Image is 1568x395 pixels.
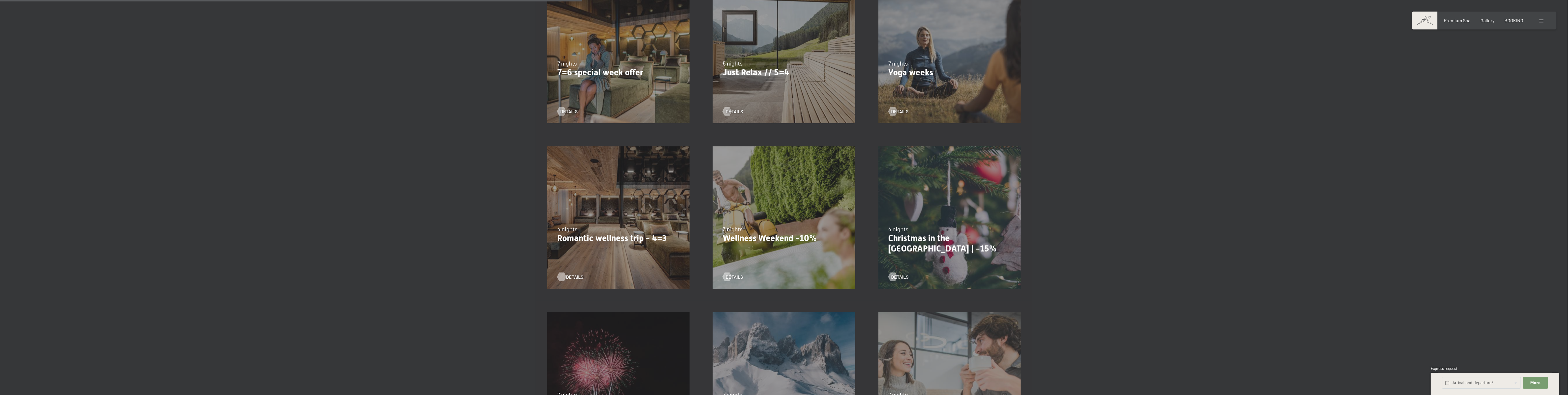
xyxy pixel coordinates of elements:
span: Express request [1431,366,1457,371]
a: details [557,108,578,115]
span: details [891,274,909,280]
p: Christmas in the [GEOGRAPHIC_DATA] | -15% [889,233,1011,254]
span: 3 nights [723,226,743,232]
span: 4 nights [889,226,909,232]
span: 4 nights [557,226,578,232]
span: 7 nights [889,60,908,67]
p: Just Relax // 5=4 [723,67,845,78]
span: More [1530,380,1541,385]
p: 7=6 special week offer [557,67,679,78]
span: details [726,274,743,280]
span: details [566,274,583,280]
button: More [1523,377,1548,389]
a: details [723,274,743,280]
a: Gallery [1481,18,1495,23]
a: details [889,108,909,115]
span: details [891,108,909,115]
span: details [560,108,578,115]
span: details [726,108,743,115]
a: details [723,108,743,115]
a: Premium Spa [1444,18,1470,23]
a: BOOKING [1505,18,1524,23]
p: Romantic wellness trip - 4=3 [557,233,679,243]
a: details [557,274,578,280]
span: 5 nights [723,60,743,67]
p: Wellness Weekend -10% [723,233,845,243]
span: 7 nights [557,60,577,67]
p: Yoga weeks [889,67,1011,78]
a: details [889,274,909,280]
